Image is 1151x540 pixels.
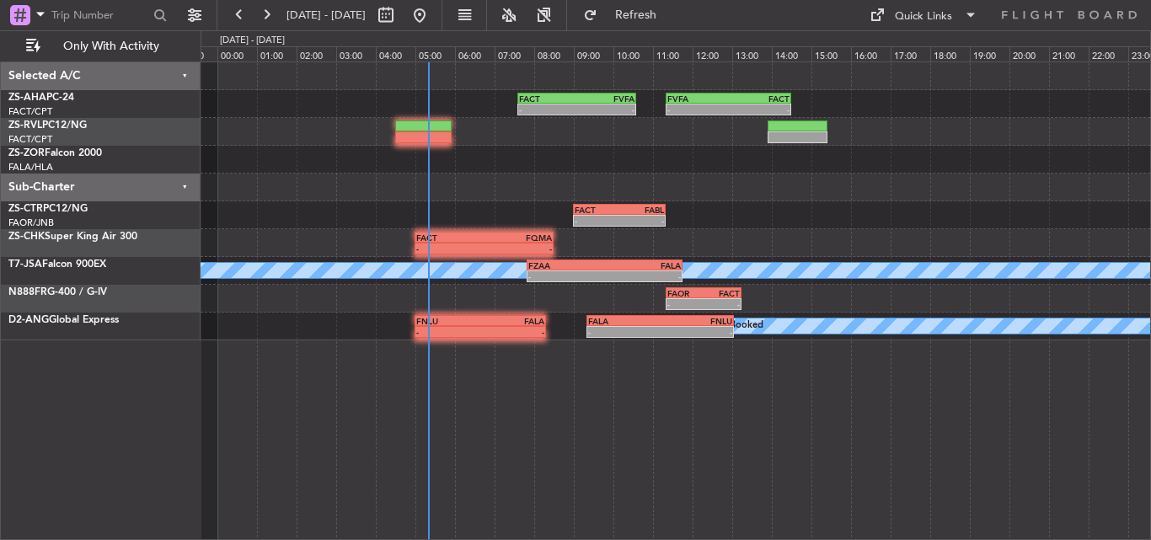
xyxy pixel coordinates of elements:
div: - [576,104,634,115]
div: 12:00 [693,46,732,61]
div: - [660,327,732,337]
div: Quick Links [895,8,952,25]
span: ZS-RVL [8,120,42,131]
div: FACT [575,205,619,215]
div: 06:00 [455,46,495,61]
div: 01:00 [257,46,297,61]
a: ZS-CTRPC12/NG [8,204,88,214]
span: ZS-CHK [8,232,45,242]
div: 00:00 [217,46,257,61]
div: FAOR [667,288,704,298]
a: N888FRG-400 / G-IV [8,287,107,297]
span: N888FR [8,287,47,297]
div: FVFA [576,94,634,104]
div: FALA [605,260,681,270]
div: 16:00 [851,46,891,61]
div: 15:00 [811,46,851,61]
div: 19:00 [970,46,1009,61]
div: - [667,299,704,309]
button: Only With Activity [19,33,183,60]
div: - [416,327,480,337]
div: FACT [519,94,577,104]
div: 22:00 [1089,46,1128,61]
div: [DATE] - [DATE] [220,34,285,48]
div: - [480,327,544,337]
a: ZS-ZORFalcon 2000 [8,148,102,158]
div: - [588,327,661,337]
a: ZS-AHAPC-24 [8,93,74,103]
button: Quick Links [861,2,986,29]
div: 18:00 [930,46,970,61]
div: 21:00 [1049,46,1089,61]
div: FVFA [667,94,729,104]
a: ZS-CHKSuper King Air 300 [8,232,137,242]
div: FACT [416,233,484,243]
div: 11:00 [653,46,693,61]
div: 03:00 [336,46,376,61]
div: - [605,271,681,281]
a: FAOR/JNB [8,217,54,229]
div: 02:00 [297,46,336,61]
div: - [704,299,740,309]
div: FACT [728,94,790,104]
div: 20:00 [1009,46,1049,61]
span: [DATE] - [DATE] [286,8,366,23]
div: FNLU [416,316,480,326]
span: ZS-AHA [8,93,46,103]
div: 10:00 [613,46,653,61]
div: - [519,104,577,115]
div: - [416,243,484,254]
div: - [619,216,664,226]
span: T7-JSA [8,259,42,270]
div: - [575,216,619,226]
div: FZAA [528,260,604,270]
div: FABL [619,205,664,215]
a: FACT/CPT [8,133,52,146]
button: Refresh [575,2,677,29]
div: 04:00 [376,46,415,61]
div: FALA [588,316,661,326]
div: FQMA [484,233,552,243]
div: 07:00 [495,46,534,61]
div: 08:00 [534,46,574,61]
a: T7-JSAFalcon 900EX [8,259,106,270]
input: Trip Number [51,3,148,28]
div: FALA [480,316,544,326]
a: ZS-RVLPC12/NG [8,120,87,131]
div: 17:00 [891,46,930,61]
div: 05:00 [415,46,455,61]
div: A/C Booked [710,313,763,339]
div: FACT [704,288,740,298]
div: 14:00 [772,46,811,61]
a: FACT/CPT [8,105,52,118]
span: Only With Activity [44,40,178,52]
div: - [728,104,790,115]
div: - [528,271,604,281]
span: ZS-ZOR [8,148,45,158]
span: D2-ANG [8,315,49,325]
div: - [484,243,552,254]
div: 09:00 [574,46,613,61]
a: D2-ANGGlobal Express [8,315,119,325]
div: 13:00 [732,46,772,61]
span: Refresh [601,9,672,21]
a: FALA/HLA [8,161,53,174]
div: - [667,104,729,115]
div: FNLU [660,316,732,326]
span: ZS-CTR [8,204,43,214]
